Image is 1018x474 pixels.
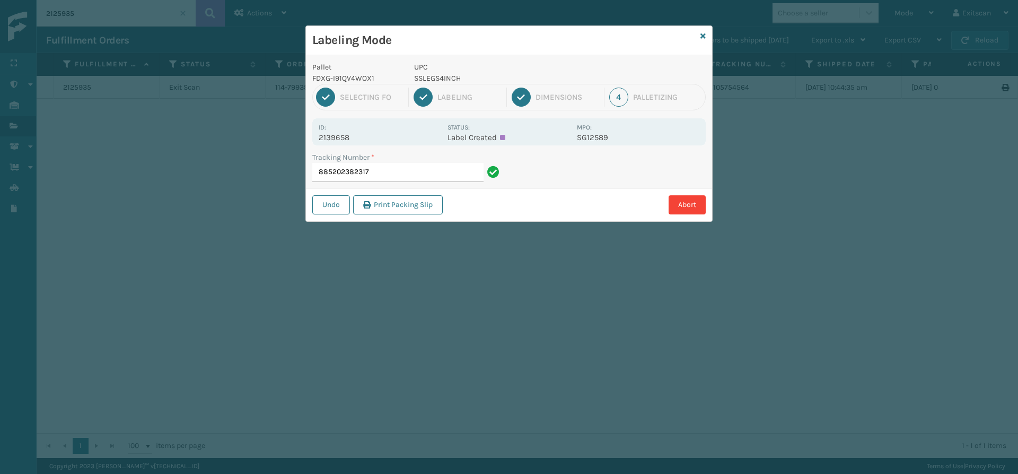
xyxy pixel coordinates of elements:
h3: Labeling Mode [312,32,696,48]
button: Print Packing Slip [353,195,443,214]
button: Undo [312,195,350,214]
div: Selecting FO [340,92,403,102]
label: Tracking Number [312,152,374,163]
div: 4 [609,88,628,107]
p: 2139658 [319,133,441,142]
label: Id: [319,124,326,131]
div: 1 [316,88,335,107]
p: SSLEGS4INCH [414,73,571,84]
p: SG12589 [577,133,699,142]
div: 2 [414,88,433,107]
button: Abort [669,195,706,214]
div: Dimensions [536,92,599,102]
label: Status: [447,124,470,131]
div: Palletizing [633,92,702,102]
p: Pallet [312,62,401,73]
label: MPO: [577,124,592,131]
div: 3 [512,88,531,107]
div: Labeling [437,92,501,102]
p: FDXG-I91QV4WOX1 [312,73,401,84]
p: UPC [414,62,571,73]
p: Label Created [447,133,570,142]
